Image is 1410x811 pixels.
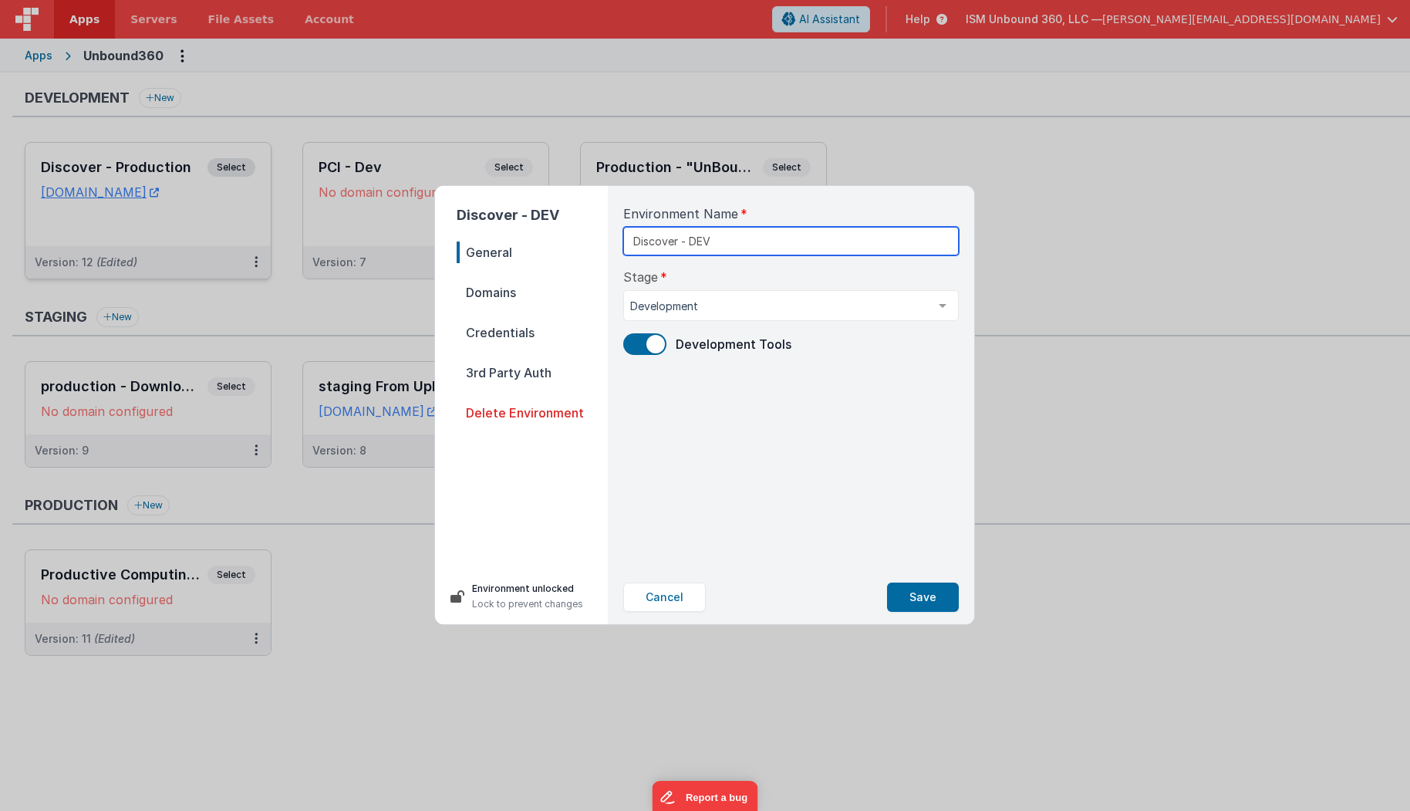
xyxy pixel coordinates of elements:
span: Development [630,299,927,314]
span: Domains [457,282,608,303]
span: Development Tools [676,336,791,352]
h2: Discover - DEV [457,204,608,226]
span: Delete Environment [457,402,608,424]
p: Environment unlocked [472,581,583,596]
button: Save [887,583,959,612]
p: Lock to prevent changes [472,596,583,612]
span: Stage [623,268,658,286]
span: 3rd Party Auth [457,362,608,384]
span: Credentials [457,322,608,343]
span: General [457,242,608,263]
span: Environment Name [623,204,738,223]
button: Cancel [623,583,706,612]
